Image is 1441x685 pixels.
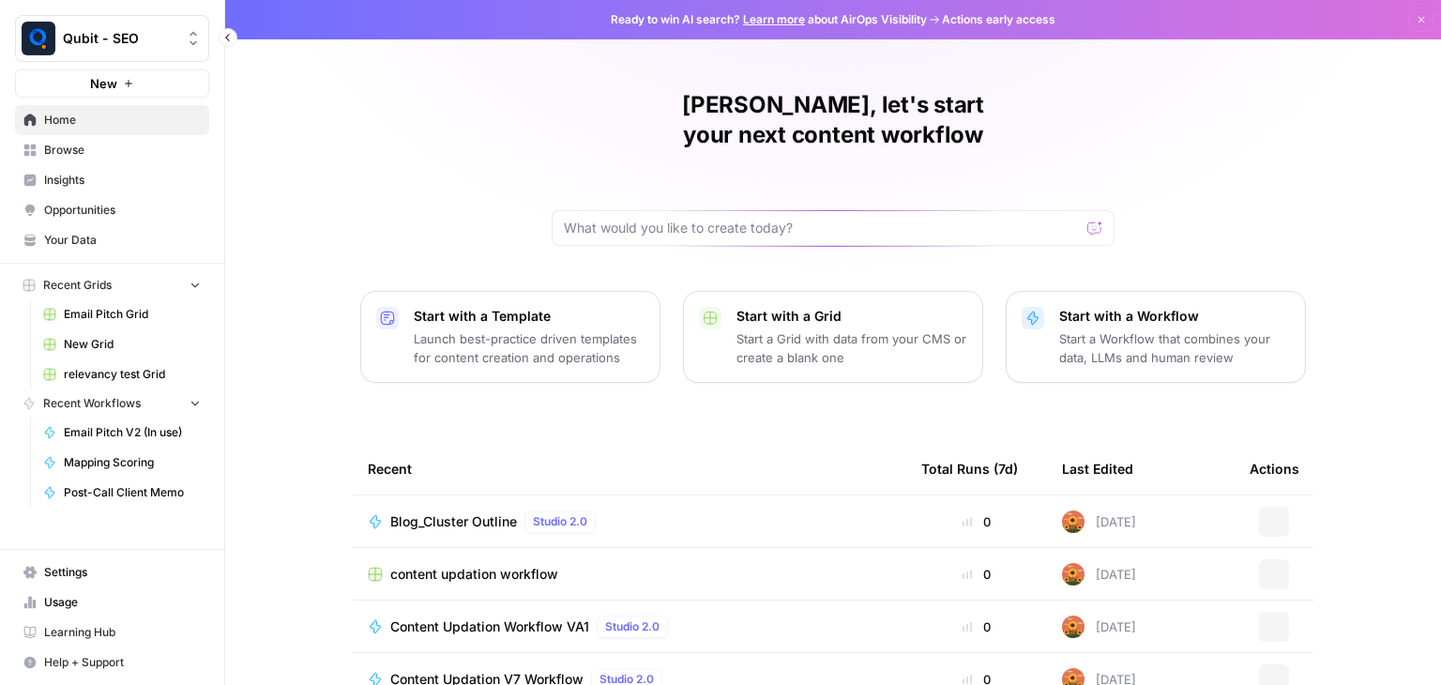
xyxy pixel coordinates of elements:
[44,654,201,671] span: Help + Support
[921,617,1032,636] div: 0
[390,565,558,584] span: content updation workflow
[35,329,209,359] a: New Grid
[44,564,201,581] span: Settings
[35,478,209,508] a: Post-Call Client Memo
[44,232,201,249] span: Your Data
[15,15,209,62] button: Workspace: Qubit - SEO
[736,329,967,367] p: Start a Grid with data from your CMS or create a blank one
[1059,329,1290,367] p: Start a Workflow that combines your data, LLMs and human review
[1062,563,1085,586] img: 9q91i6o64dehxyyk3ewnz09i3rac
[1062,563,1136,586] div: [DATE]
[921,443,1018,495] div: Total Runs (7d)
[44,112,201,129] span: Home
[1062,510,1136,533] div: [DATE]
[1250,443,1299,495] div: Actions
[63,29,176,48] span: Qubit - SEO
[683,291,983,383] button: Start with a GridStart a Grid with data from your CMS or create a blank one
[533,513,587,530] span: Studio 2.0
[15,165,209,195] a: Insights
[44,202,201,219] span: Opportunities
[15,105,209,135] a: Home
[1062,443,1133,495] div: Last Edited
[35,299,209,329] a: Email Pitch Grid
[921,565,1032,584] div: 0
[1059,307,1290,326] p: Start with a Workflow
[64,336,201,353] span: New Grid
[64,366,201,383] span: relevancy test Grid
[368,565,891,584] a: content updation workflow
[1062,616,1136,638] div: [DATE]
[368,616,891,638] a: Content Updation Workflow VA1Studio 2.0
[44,142,201,159] span: Browse
[921,512,1032,531] div: 0
[15,647,209,677] button: Help + Support
[35,359,209,389] a: relevancy test Grid
[15,587,209,617] a: Usage
[15,195,209,225] a: Opportunities
[90,74,117,93] span: New
[64,306,201,323] span: Email Pitch Grid
[360,291,660,383] button: Start with a TemplateLaunch best-practice driven templates for content creation and operations
[43,395,141,412] span: Recent Workflows
[44,172,201,189] span: Insights
[15,557,209,587] a: Settings
[414,329,645,367] p: Launch best-practice driven templates for content creation and operations
[15,135,209,165] a: Browse
[605,618,660,635] span: Studio 2.0
[35,418,209,448] a: Email Pitch V2 (In use)
[15,69,209,98] button: New
[15,617,209,647] a: Learning Hub
[44,624,201,641] span: Learning Hub
[22,22,55,55] img: Qubit - SEO Logo
[564,219,1080,237] input: What would you like to create today?
[942,11,1055,28] span: Actions early access
[15,271,209,299] button: Recent Grids
[368,443,891,495] div: Recent
[35,448,209,478] a: Mapping Scoring
[15,389,209,418] button: Recent Workflows
[368,510,891,533] a: Blog_Cluster OutlineStudio 2.0
[736,307,967,326] p: Start with a Grid
[552,90,1115,150] h1: [PERSON_NAME], let's start your next content workflow
[64,484,201,501] span: Post-Call Client Memo
[390,617,589,636] span: Content Updation Workflow VA1
[1062,510,1085,533] img: 9q91i6o64dehxyyk3ewnz09i3rac
[15,225,209,255] a: Your Data
[743,12,805,26] a: Learn more
[44,594,201,611] span: Usage
[1062,616,1085,638] img: 9q91i6o64dehxyyk3ewnz09i3rac
[43,277,112,294] span: Recent Grids
[390,512,517,531] span: Blog_Cluster Outline
[414,307,645,326] p: Start with a Template
[64,454,201,471] span: Mapping Scoring
[1006,291,1306,383] button: Start with a WorkflowStart a Workflow that combines your data, LLMs and human review
[64,424,201,441] span: Email Pitch V2 (In use)
[611,11,927,28] span: Ready to win AI search? about AirOps Visibility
